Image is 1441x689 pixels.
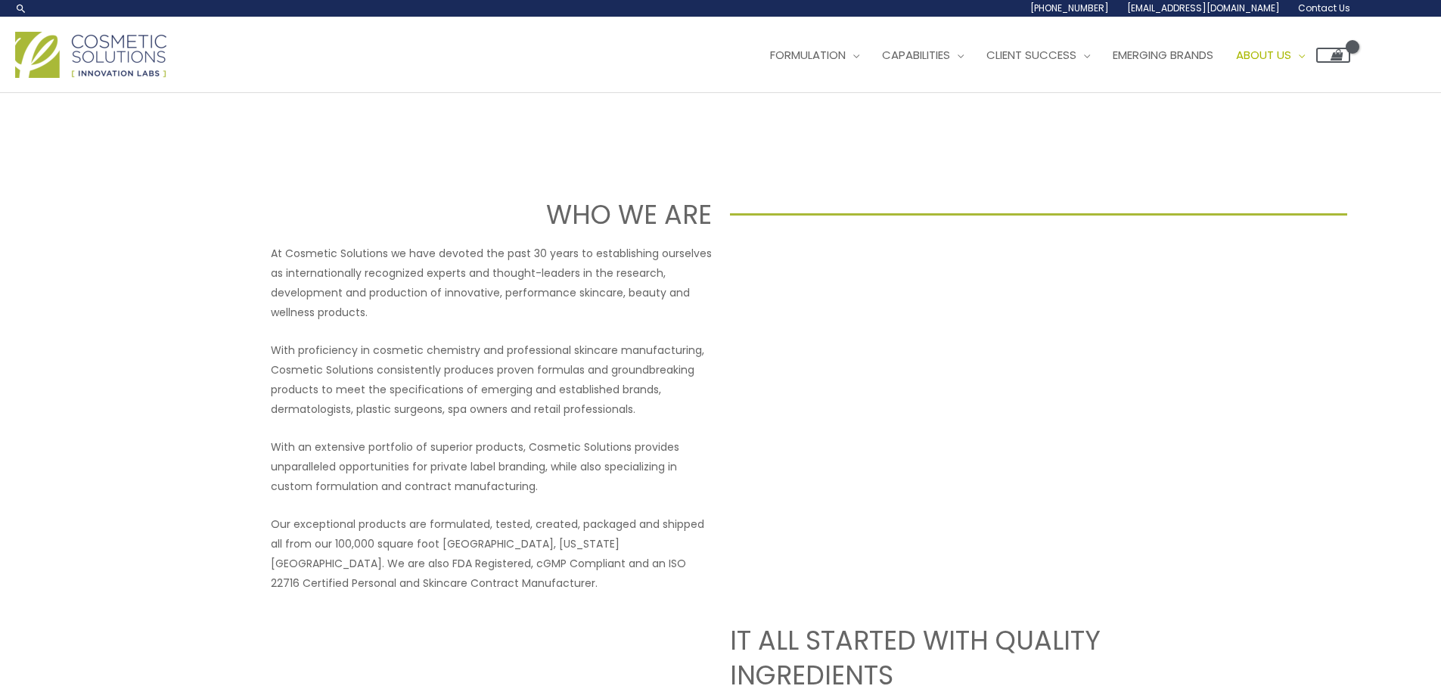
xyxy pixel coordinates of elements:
[1225,33,1316,78] a: About Us
[271,437,712,496] p: With an extensive portfolio of superior products, Cosmetic Solutions provides unparalleled opport...
[1236,47,1291,63] span: About Us
[1030,2,1109,14] span: [PHONE_NUMBER]
[759,33,871,78] a: Formulation
[1316,48,1350,63] a: View Shopping Cart, empty
[271,514,712,593] p: Our exceptional products are formulated, tested, created, packaged and shipped all from our 100,0...
[15,32,166,78] img: Cosmetic Solutions Logo
[15,2,27,14] a: Search icon link
[747,33,1350,78] nav: Site Navigation
[882,47,950,63] span: Capabilities
[1113,47,1213,63] span: Emerging Brands
[94,196,712,233] h1: WHO WE ARE
[730,244,1171,492] iframe: Get to know Cosmetic Solutions Private Label Skin Care
[986,47,1076,63] span: Client Success
[271,244,712,322] p: At Cosmetic Solutions we have devoted the past 30 years to establishing ourselves as internationa...
[1127,2,1280,14] span: [EMAIL_ADDRESS][DOMAIN_NAME]
[975,33,1101,78] a: Client Success
[271,340,712,419] p: With proficiency in cosmetic chemistry and professional skincare manufacturing, Cosmetic Solution...
[1298,2,1350,14] span: Contact Us
[770,47,846,63] span: Formulation
[871,33,975,78] a: Capabilities
[1101,33,1225,78] a: Emerging Brands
